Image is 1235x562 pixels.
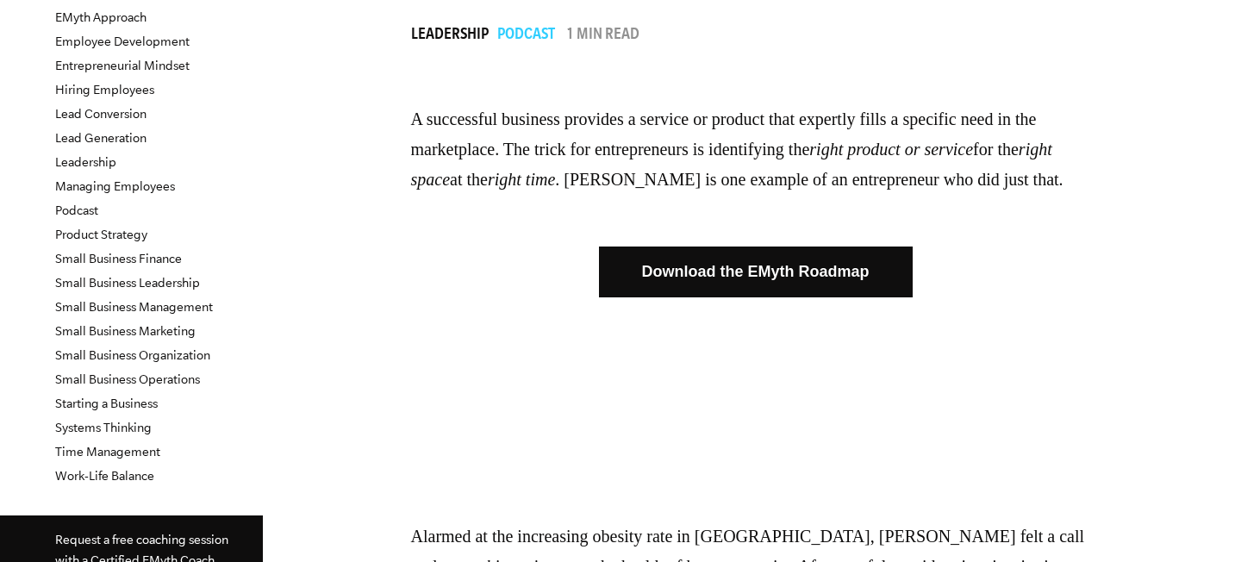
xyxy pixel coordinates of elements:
[55,421,152,434] a: Systems Thinking
[55,107,147,121] a: Lead Conversion
[599,247,913,297] a: Download the EMyth Roadmap
[55,469,154,483] a: Work-Life Balance
[488,170,555,189] em: right time
[411,104,1101,195] p: A successful business provides a service or product that expertly fills a specific need in the ma...
[55,179,175,193] a: Managing Employees
[55,59,190,72] a: Entrepreneurial Mindset
[55,276,200,290] a: Small Business Leadership
[55,372,200,386] a: Small Business Operations
[55,445,160,459] a: Time Management
[1149,479,1235,562] iframe: Chat Widget
[55,155,116,169] a: Leadership
[55,131,147,145] a: Lead Generation
[55,300,213,314] a: Small Business Management
[55,348,210,362] a: Small Business Organization
[55,252,182,265] a: Small Business Finance
[55,228,147,241] a: Product Strategy
[497,28,555,45] span: Podcast
[55,203,98,217] a: Podcast
[55,10,147,24] a: EMyth Approach
[55,83,154,97] a: Hiring Employees
[809,140,843,159] em: right
[55,34,190,48] a: Employee Development
[411,140,1052,189] em: right space
[411,28,497,45] a: Leadership
[55,324,196,338] a: Small Business Marketing
[497,28,564,45] a: Podcast
[847,140,973,159] em: product or service
[55,397,158,410] a: Starting a Business
[411,28,489,45] span: Leadership
[566,28,639,45] p: 1 min read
